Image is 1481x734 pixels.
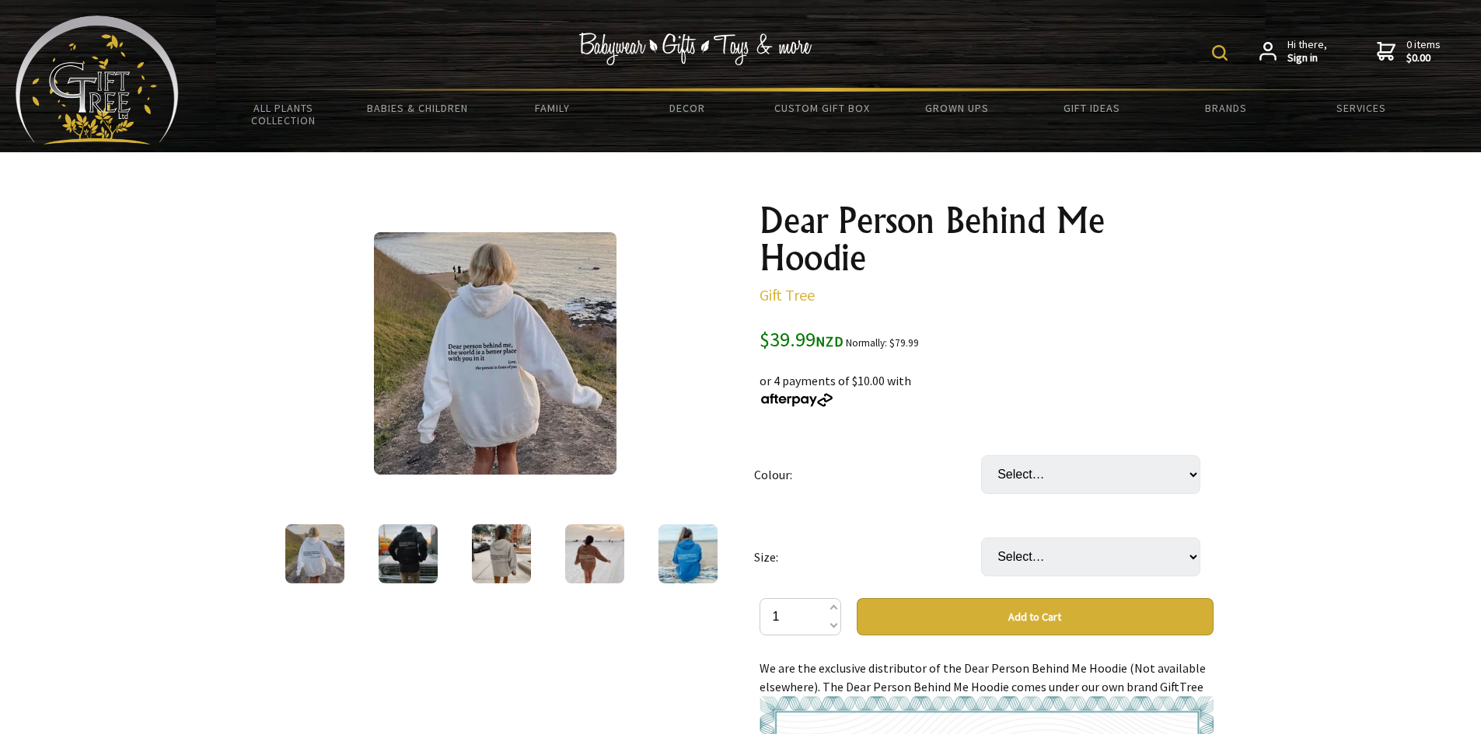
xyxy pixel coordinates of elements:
strong: Sign in [1287,51,1327,65]
a: Family [485,92,620,124]
small: Normally: $79.99 [846,336,919,350]
img: Dear Person Behind Me Hoodie [658,524,718,583]
img: Dear Person Behind Me Hoodie [379,524,438,583]
img: Babywear - Gifts - Toys & more [579,33,812,65]
div: or 4 payments of $10.00 with [760,353,1214,409]
img: Afterpay [760,393,834,407]
img: Dear Person Behind Me Hoodie [285,524,344,583]
a: Brands [1159,92,1294,124]
a: Hi there,Sign in [1259,38,1327,65]
span: NZD [816,332,844,350]
img: Dear Person Behind Me Hoodie [472,524,531,583]
button: Add to Cart [857,598,1214,635]
span: 0 items [1406,37,1441,65]
img: Babyware - Gifts - Toys and more... [16,16,179,144]
strong: $0.00 [1406,51,1441,65]
td: Colour: [754,433,981,516]
td: Size: [754,516,981,598]
a: 0 items$0.00 [1377,38,1441,65]
a: Custom Gift Box [755,92,889,124]
a: Gift Tree [760,285,815,304]
a: Gift Ideas [1024,92,1158,124]
a: Grown Ups [889,92,1024,124]
a: Decor [620,92,754,124]
span: Hi there, [1287,38,1327,65]
a: Services [1294,92,1428,124]
h1: Dear Person Behind Me Hoodie [760,202,1214,277]
img: Dear Person Behind Me Hoodie [565,524,624,583]
img: Dear Person Behind Me Hoodie [374,232,617,475]
a: Babies & Children [351,92,485,124]
img: product search [1212,45,1228,61]
a: All Plants Collection [216,92,351,137]
span: $39.99 [760,326,844,352]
